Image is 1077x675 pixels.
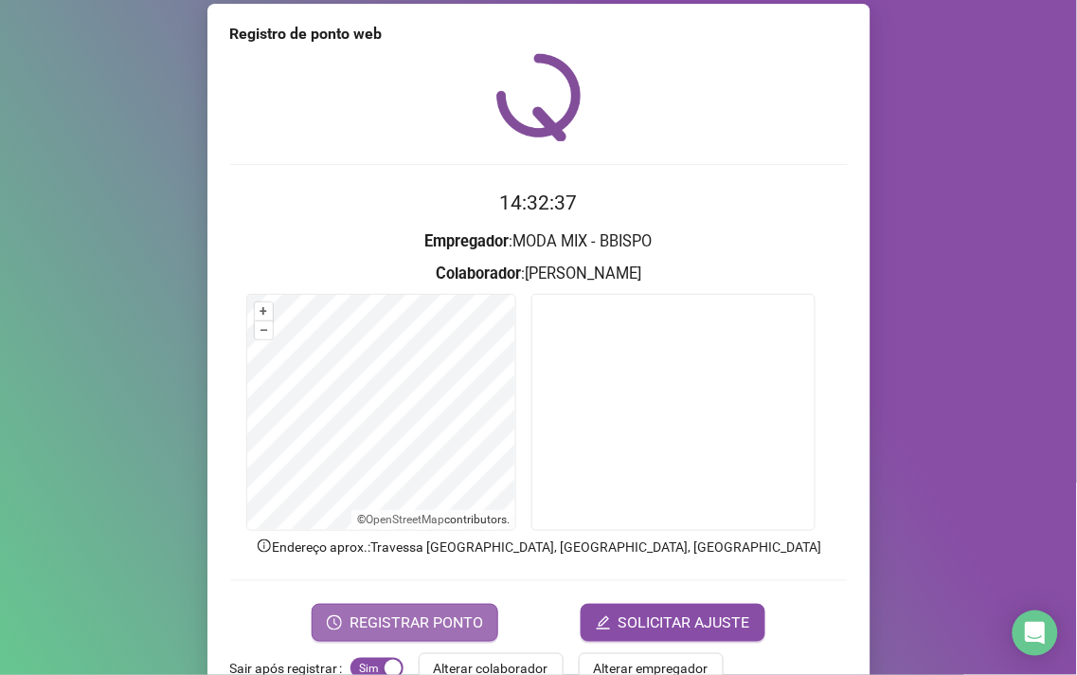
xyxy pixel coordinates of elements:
button: REGISTRAR PONTO [312,604,498,642]
h3: : [PERSON_NAME] [230,262,848,286]
div: Registro de ponto web [230,23,848,46]
div: Open Intercom Messenger [1013,611,1058,656]
span: info-circle [256,538,273,555]
img: QRPoint [496,53,582,141]
strong: Empregador [425,232,510,250]
span: edit [596,615,611,630]
li: © contributors. [357,513,510,526]
span: clock-circle [327,615,342,630]
span: REGISTRAR PONTO [350,611,483,634]
span: SOLICITAR AJUSTE [619,611,750,634]
button: – [255,321,273,339]
p: Endereço aprox. : Travessa [GEOGRAPHIC_DATA], [GEOGRAPHIC_DATA], [GEOGRAPHIC_DATA] [230,537,848,557]
a: OpenStreetMap [366,513,444,526]
button: editSOLICITAR AJUSTE [581,604,765,642]
time: 14:32:37 [500,192,578,214]
h3: : MODA MIX - BBISPO [230,229,848,254]
button: + [255,302,273,320]
strong: Colaborador [436,265,521,283]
